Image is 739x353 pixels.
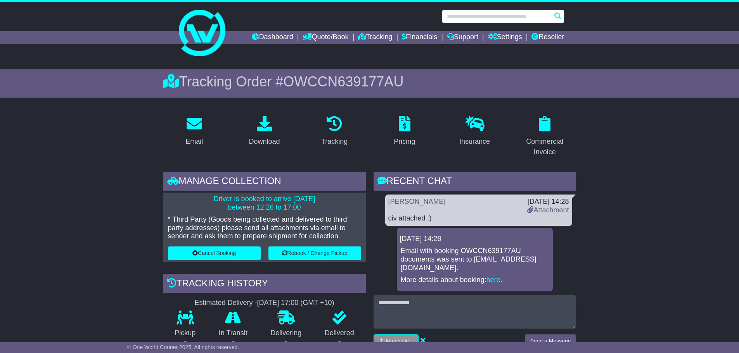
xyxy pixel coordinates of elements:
[168,195,361,212] p: Driver is booked to arrive [DATE] between 12:26 to 17:00
[180,113,208,150] a: Email
[388,198,446,205] a: [PERSON_NAME]
[388,214,569,223] div: civ attached :)
[163,73,576,90] div: Tracking Order #
[163,329,208,338] p: Pickup
[401,276,549,284] p: More details about booking: .
[163,274,366,295] div: Tracking history
[313,329,366,338] p: Delivered
[244,113,285,150] a: Download
[527,206,569,214] a: Attachment
[374,172,576,193] div: RECENT CHAT
[259,329,313,338] p: Delivering
[163,172,366,193] div: Manage collection
[257,299,334,307] div: [DATE] 17:00 (GMT +10)
[127,344,239,350] span: © One World Courier 2025. All rights reserved.
[519,136,571,157] div: Commercial Invoice
[459,136,490,147] div: Insurance
[447,31,478,44] a: Support
[514,113,576,160] a: Commercial Invoice
[283,74,403,90] span: OWCCN639177AU
[358,31,392,44] a: Tracking
[316,113,353,150] a: Tracking
[303,31,348,44] a: Quote/Book
[527,198,569,206] div: [DATE] 14:28
[531,31,564,44] a: Reseller
[252,31,293,44] a: Dashboard
[185,136,203,147] div: Email
[163,299,366,307] div: Estimated Delivery -
[249,136,280,147] div: Download
[207,329,259,338] p: In Transit
[454,113,495,150] a: Insurance
[321,136,348,147] div: Tracking
[486,276,500,284] a: here
[402,31,437,44] a: Financials
[394,136,415,147] div: Pricing
[168,246,261,260] button: Cancel Booking
[389,113,420,150] a: Pricing
[488,31,522,44] a: Settings
[401,247,549,272] p: Email with booking OWCCN639177AU documents was sent to [EMAIL_ADDRESS][DOMAIN_NAME].
[400,235,550,243] div: [DATE] 14:28
[525,334,576,348] button: Send a Message
[168,215,361,241] p: * Third Party (Goods being collected and delivered to third party addresses) please send all atta...
[268,246,361,260] button: Rebook / Change Pickup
